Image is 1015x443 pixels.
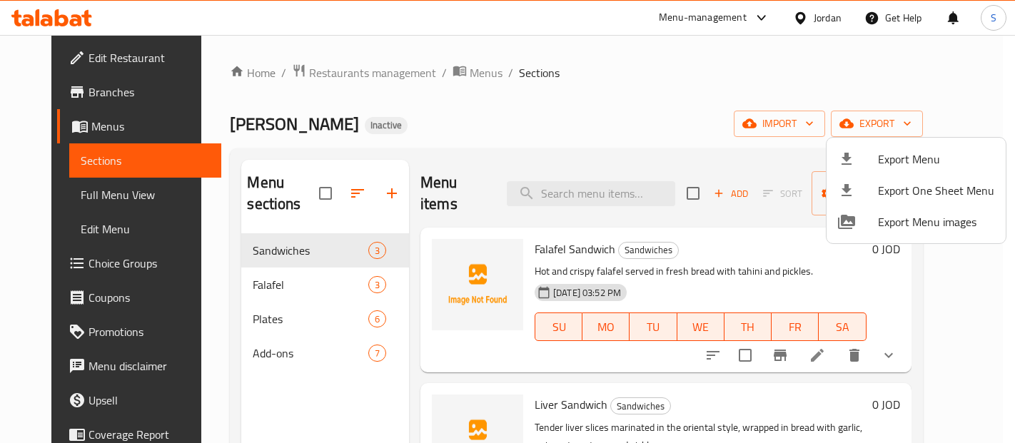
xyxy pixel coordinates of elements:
[878,213,994,230] span: Export Menu images
[878,151,994,168] span: Export Menu
[827,175,1006,206] li: Export one sheet menu items
[878,182,994,199] span: Export One Sheet Menu
[827,143,1006,175] li: Export menu items
[827,206,1006,238] li: Export Menu images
